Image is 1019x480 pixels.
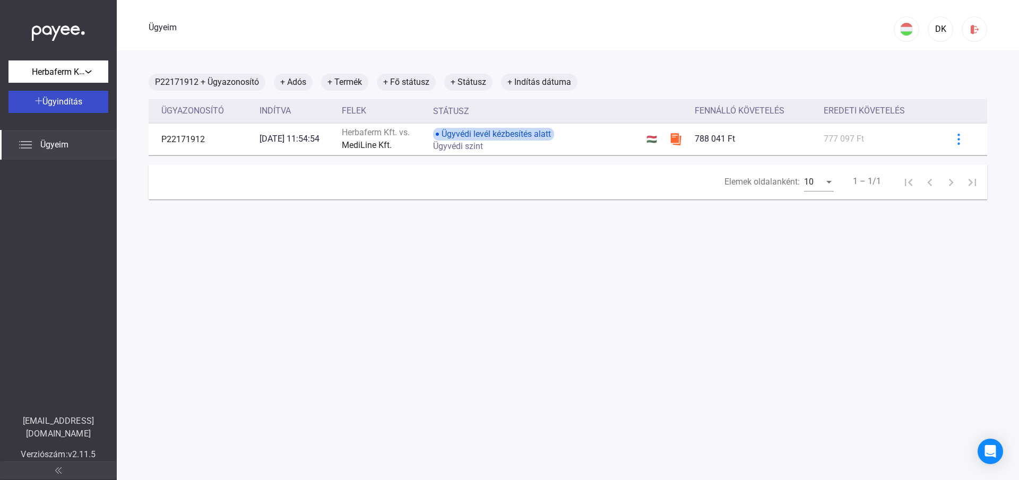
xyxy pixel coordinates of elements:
[947,128,970,150] button: kékebb
[260,104,333,117] div: Indítva
[201,77,259,87] font: + Ügyazonosító
[342,140,392,150] font: MediLine Kft.
[260,106,291,116] font: Indítva
[940,171,962,193] button: Következő oldal
[646,134,657,144] font: 🇭🇺
[161,106,224,116] font: Ügyazonosító
[669,133,682,145] img: szamlazzhu-mini
[953,134,964,145] img: kékebb
[442,129,551,139] font: Ügyvédi levél kézbesítés alatt
[804,176,834,188] mat-select: Elemek oldalanként:
[8,91,108,113] button: Ügyindítás
[327,77,362,87] font: + Termék
[894,16,919,42] button: HU
[969,24,980,35] img: kijelentkezés-piros
[824,106,905,116] font: Eredeti követelés
[935,24,946,34] font: DK
[695,134,735,144] font: 788 041 Ft
[433,141,483,151] font: Ügyvédi szint
[853,176,881,186] font: 1 – 1/1
[280,77,306,87] font: + Adós
[32,66,87,77] font: Herbaferm Kft.
[161,104,251,117] div: Ügyazonosító
[161,134,205,144] font: P22171912
[383,77,429,87] font: + Fő státusz
[155,77,198,87] font: P22171912
[68,449,96,459] font: v2.11.5
[35,97,42,104] img: plus-white.svg
[32,20,85,41] img: white-payee-white-dot.svg
[23,416,94,439] font: [EMAIL_ADDRESS][DOMAIN_NAME]
[695,104,815,117] div: Fennálló követelés
[8,60,108,83] button: Herbaferm Kft.
[342,104,425,117] div: Felek
[260,134,319,144] font: [DATE] 11:54:54
[919,171,940,193] button: Előző oldal
[507,77,571,87] font: + Indítás dátuma
[978,439,1003,464] div: Intercom Messenger megnyitása
[42,97,82,107] font: Ügyindítás
[19,138,32,151] img: list.svg
[824,104,934,117] div: Eredeti követelés
[451,77,486,87] font: + Státusz
[824,134,864,144] font: 777 097 Ft
[962,171,983,193] button: Utolsó oldal
[724,177,800,187] font: Elemek oldalanként:
[40,139,68,150] font: Ügyeim
[149,22,177,32] font: Ügyeim
[928,16,953,42] button: DK
[695,106,784,116] font: Fennálló követelés
[900,23,913,36] img: HU
[342,106,366,116] font: Felek
[898,171,919,193] button: Első oldal
[804,177,814,187] font: 10
[55,467,62,474] img: arrow-double-left-grey.svg
[962,16,987,42] button: kijelentkezés-piros
[433,106,469,116] font: Státusz
[342,127,410,137] font: Herbaferm Kft. vs.
[21,449,67,459] font: Verziószám:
